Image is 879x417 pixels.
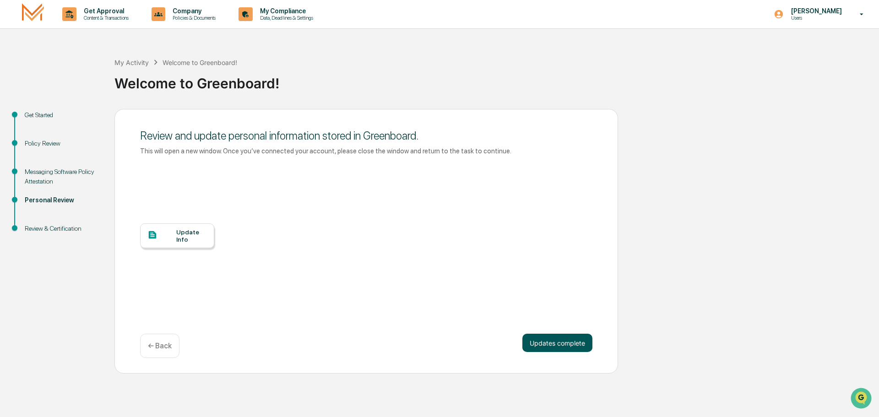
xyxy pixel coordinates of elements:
[25,139,100,148] div: Policy Review
[18,133,58,142] span: Data Lookup
[31,79,116,87] div: We're available if you need us!
[9,134,16,141] div: 🔎
[253,15,318,21] p: Data, Deadlines & Settings
[114,59,149,66] div: My Activity
[784,7,846,15] p: [PERSON_NAME]
[31,70,150,79] div: Start new chat
[9,70,26,87] img: 1746055101610-c473b297-6a78-478c-a979-82029cc54cd1
[522,334,592,352] button: Updates complete
[850,387,874,412] iframe: Open customer support
[66,116,74,124] div: 🗄️
[114,68,874,92] div: Welcome to Greenboard!
[165,15,220,21] p: Policies & Documents
[140,129,592,142] div: Review and update personal information stored in Greenboard.
[63,112,117,128] a: 🗄️Attestations
[9,116,16,124] div: 🖐️
[22,3,44,25] img: logo
[253,7,318,15] p: My Compliance
[76,7,133,15] p: Get Approval
[76,15,133,21] p: Content & Transactions
[163,59,237,66] div: Welcome to Greenboard!
[176,228,207,243] div: Update Info
[140,147,592,155] div: This will open a new window. Once you’ve connected your account, please close the window and retu...
[25,195,100,205] div: Personal Review
[76,115,114,125] span: Attestations
[25,167,100,186] div: Messaging Software Policy Attestation
[25,224,100,233] div: Review & Certification
[5,129,61,146] a: 🔎Data Lookup
[91,155,111,162] span: Pylon
[148,341,172,350] p: ← Back
[165,7,220,15] p: Company
[784,15,846,21] p: Users
[65,155,111,162] a: Powered byPylon
[18,115,59,125] span: Preclearance
[9,19,167,34] p: How can we help?
[156,73,167,84] button: Start new chat
[25,110,100,120] div: Get Started
[5,112,63,128] a: 🖐️Preclearance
